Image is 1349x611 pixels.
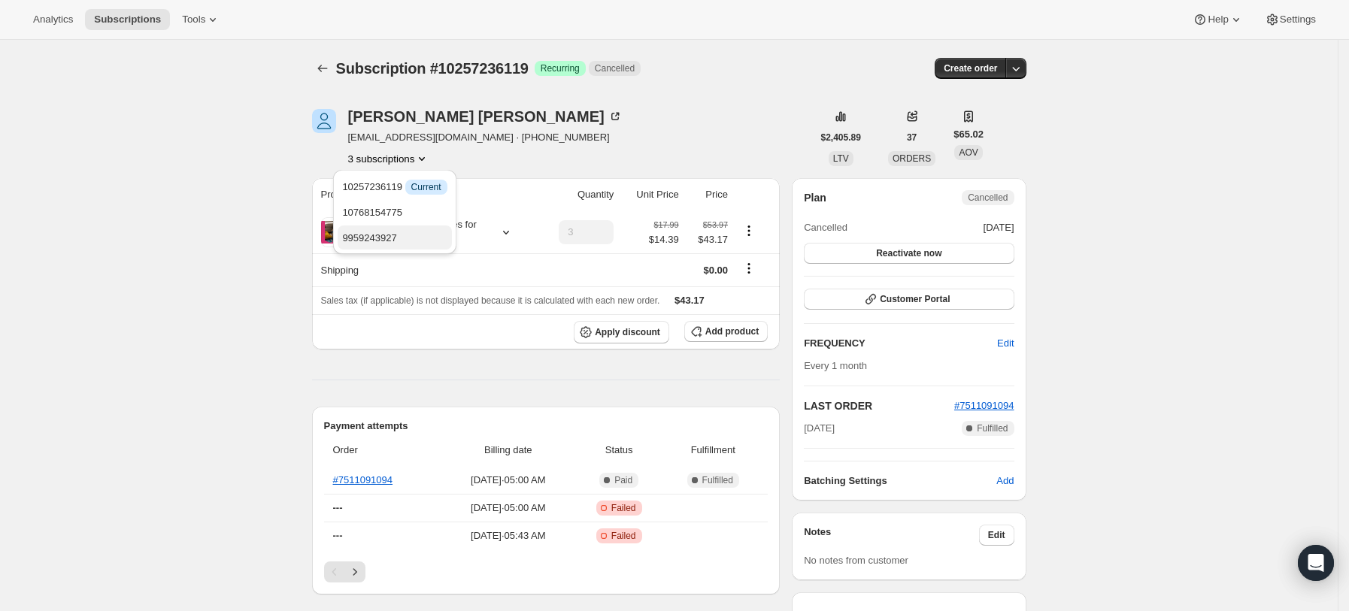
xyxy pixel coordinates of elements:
span: Billing date [446,443,571,458]
span: Create order [944,62,997,74]
button: Shipping actions [737,260,761,277]
a: #7511091094 [333,474,393,485]
span: $65.02 [953,127,984,142]
span: Add product [705,325,759,337]
div: [PERSON_NAME] [PERSON_NAME] [348,109,623,124]
button: Edit [979,525,1014,546]
th: Shipping [312,253,538,286]
span: Paid [614,474,632,486]
button: Add product [684,321,768,342]
button: Product actions [348,151,430,166]
span: No notes from customer [804,555,908,566]
span: Help [1208,14,1228,26]
span: [EMAIL_ADDRESS][DOMAIN_NAME] · [PHONE_NUMBER] [348,130,623,145]
span: Subscription #10257236119 [336,60,529,77]
span: Current [411,181,441,193]
h2: Plan [804,190,826,205]
span: Customer Portal [880,293,950,305]
span: Failed [611,530,636,542]
button: Create order [935,58,1006,79]
button: Edit [988,331,1023,355]
span: [DATE] · 05:43 AM [446,528,571,543]
button: Tools [173,9,229,30]
h3: Notes [804,525,979,546]
button: 9959243927 [338,225,451,250]
span: [DATE] [804,421,835,436]
button: Subscriptions [312,58,333,79]
h6: Batching Settings [804,473,996,488]
th: Product [312,178,538,211]
button: 10768154775 [338,200,451,224]
a: #7511091094 [954,400,1014,411]
h2: Payment attempts [324,419,768,434]
span: Failed [611,502,636,514]
button: $2,405.89 [812,127,870,148]
span: [DATE] · 05:00 AM [446,501,571,516]
nav: Pagination [324,561,768,582]
button: Subscriptions [85,9,170,30]
span: AOV [959,147,978,158]
span: [DATE] [984,220,1014,235]
span: Edit [988,529,1005,541]
span: Fulfilled [702,474,733,486]
th: Order [324,434,441,467]
span: Fulfilled [977,422,1008,434]
button: 37 [898,127,926,148]
span: Cancelled [595,62,635,74]
span: Apply discount [595,326,660,338]
button: Add [987,469,1023,493]
div: Open Intercom Messenger [1298,545,1334,581]
button: #7511091094 [954,398,1014,413]
button: Next [344,561,365,582]
th: Unit Price [618,178,683,211]
span: --- [333,530,343,541]
span: Subscriptions [94,14,161,26]
h2: FREQUENCY [804,336,997,351]
span: Tools [182,14,205,26]
span: Status [580,443,658,458]
span: 10768154775 [342,207,402,218]
span: LTV [833,153,849,164]
span: Fulfillment [667,443,759,458]
span: Settings [1280,14,1316,26]
span: 37 [907,132,917,144]
span: Add [996,473,1014,488]
button: Help [1184,9,1252,30]
span: $2,405.89 [821,132,861,144]
button: Customer Portal [804,289,1014,310]
th: Quantity [538,178,618,211]
span: 9959243927 [342,232,396,243]
span: --- [333,502,343,513]
button: Product actions [737,222,761,239]
span: Sales tax (if applicable) is not displayed because it is calculated with each new order. [321,295,660,306]
span: $43.17 [674,295,705,306]
span: [DATE] · 05:00 AM [446,473,571,488]
th: Price [684,178,732,211]
span: $43.17 [688,232,728,247]
small: $53.97 [703,220,728,229]
span: Cancelled [804,220,847,235]
span: Nicole Sigmund [312,109,336,133]
button: Reactivate now [804,243,1014,264]
span: 10257236119 [342,181,447,192]
button: Apply discount [574,321,669,343]
button: 10257236119 InfoCurrent [338,174,451,198]
button: Settings [1256,9,1325,30]
span: Reactivate now [876,247,941,259]
span: $0.00 [703,265,728,276]
span: $14.39 [649,232,679,247]
h2: LAST ORDER [804,398,954,413]
span: Analytics [33,14,73,26]
span: Edit [997,336,1014,351]
span: Cancelled [968,192,1008,204]
small: $17.99 [654,220,679,229]
button: Analytics [24,9,82,30]
span: Every 1 month [804,360,867,371]
span: ORDERS [893,153,931,164]
span: Recurring [541,62,580,74]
